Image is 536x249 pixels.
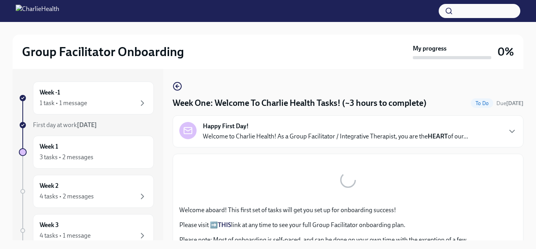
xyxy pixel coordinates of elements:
[173,97,427,109] h4: Week One: Welcome To Charlie Health Tasks! (~3 hours to complete)
[19,136,154,169] a: Week 13 tasks • 2 messages
[428,133,448,140] strong: HEART
[40,88,60,97] h6: Week -1
[506,100,523,107] strong: [DATE]
[22,44,184,60] h2: Group Facilitator Onboarding
[19,214,154,247] a: Week 34 tasks • 1 message
[40,99,87,107] div: 1 task • 1 message
[413,44,447,53] strong: My progress
[179,206,517,214] p: Welcome aboard! This first set of tasks will get you set up for onboarding success!
[40,221,59,229] h6: Week 3
[33,121,97,129] span: First day at work
[40,231,91,240] div: 4 tasks • 1 message
[77,121,97,129] strong: [DATE]
[471,100,493,106] span: To Do
[40,142,58,151] h6: Week 1
[498,45,514,59] h3: 0%
[179,221,517,229] p: Please visit ➡️ link at any time to see your full Group Facilitator onboarding plan.
[16,5,59,17] img: CharlieHealth
[496,100,523,107] span: Due
[203,122,249,131] strong: Happy First Day!
[19,82,154,115] a: Week -11 task • 1 message
[40,182,58,190] h6: Week 2
[179,160,517,200] button: Zoom image
[496,100,523,107] span: October 6th, 2025 09:00
[203,132,468,141] p: Welcome to Charlie Health! As a Group Facilitator / Integrative Therapist, you are the of our...
[40,192,94,201] div: 4 tasks • 2 messages
[19,121,154,129] a: First day at work[DATE]
[218,221,231,229] a: THIS
[40,153,93,162] div: 3 tasks • 2 messages
[19,175,154,208] a: Week 24 tasks • 2 messages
